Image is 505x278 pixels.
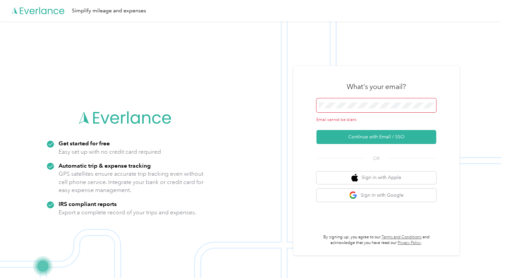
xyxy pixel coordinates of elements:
[351,174,358,182] img: apple logo
[365,155,388,162] span: OR
[382,235,421,240] a: Terms and Conditions
[72,7,146,15] div: Simplify mileage and expenses
[316,117,436,123] div: Email cannot be blank
[59,140,110,147] strong: Get started for free
[347,82,406,91] h3: What's your email?
[59,170,204,194] p: GPS satellites ensure accurate trip tracking even without cell phone service. Integrate your bank...
[349,191,357,199] img: google logo
[59,200,117,207] strong: IRS compliant reports
[59,162,151,169] strong: Automatic trip & expense tracking
[316,234,436,246] p: By signing up, you agree to our and acknowledge that you have read our .
[316,130,436,144] button: Continue with Email / SSO
[59,208,196,217] p: Export a complete record of your trips and expenses.
[316,189,436,202] button: google logoSign in with Google
[59,148,161,156] p: Easy set up with no credit card required
[316,171,436,184] button: apple logoSign in with Apple
[398,240,421,245] a: Privacy Policy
